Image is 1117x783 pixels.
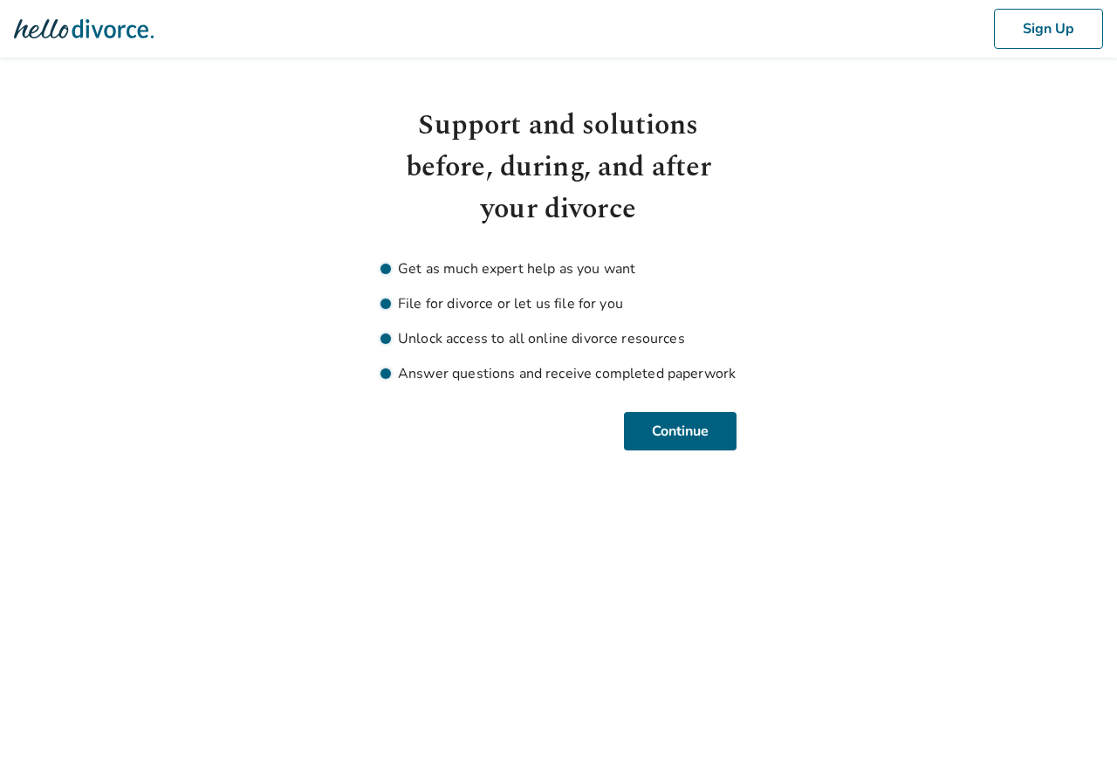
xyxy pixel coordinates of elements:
[994,9,1103,49] button: Sign Up
[380,105,737,230] h1: Support and solutions before, during, and after your divorce
[380,363,737,384] li: Answer questions and receive completed paperwork
[14,11,154,46] img: Hello Divorce Logo
[380,258,737,279] li: Get as much expert help as you want
[380,328,737,349] li: Unlock access to all online divorce resources
[624,412,737,450] button: Continue
[380,293,737,314] li: File for divorce or let us file for you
